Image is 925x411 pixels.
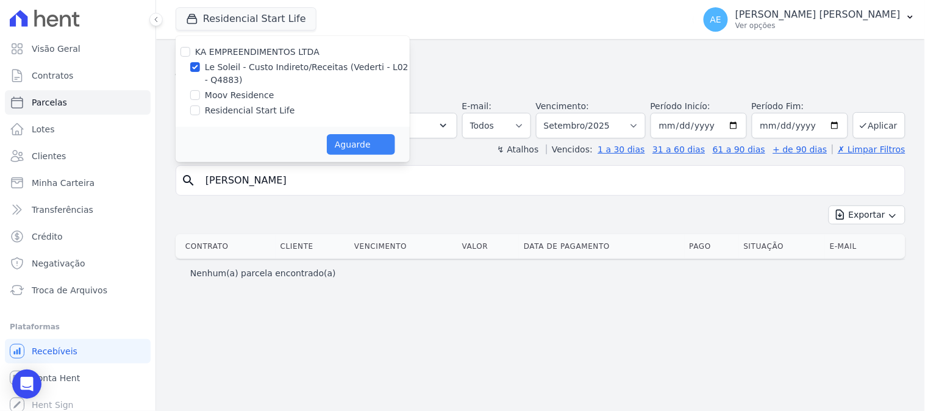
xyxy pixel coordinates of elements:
th: Contrato [176,234,276,259]
button: AE [PERSON_NAME] [PERSON_NAME] Ver opções [694,2,925,37]
span: Minha Carteira [32,177,95,189]
div: Plataformas [10,320,146,334]
label: E-mail: [462,101,492,111]
button: Aplicar [853,112,905,138]
span: Clientes [32,150,66,162]
button: Residencial Start Life [176,7,316,30]
a: 1 a 30 dias [598,145,645,154]
div: Open Intercom Messenger [12,370,41,399]
span: Parcelas [32,96,67,109]
span: Transferências [32,204,93,216]
label: Residencial Start Life [205,104,295,117]
span: Visão Geral [32,43,80,55]
a: 31 a 60 dias [652,145,705,154]
th: Valor [457,234,519,259]
th: Cliente [276,234,349,259]
a: + de 90 dias [773,145,827,154]
button: Exportar [829,205,905,224]
p: Nenhum(a) parcela encontrado(a) [190,267,336,279]
span: Contratos [32,70,73,82]
a: Lotes [5,117,151,141]
label: KA EMPREENDIMENTOS LTDA [195,47,320,57]
h2: Parcelas [176,49,905,71]
a: Contratos [5,63,151,88]
a: Visão Geral [5,37,151,61]
a: Parcelas [5,90,151,115]
a: Clientes [5,144,151,168]
p: [PERSON_NAME] [PERSON_NAME] [735,9,901,21]
span: Troca de Arquivos [32,284,107,296]
a: Transferências [5,198,151,222]
span: Conta Hent [32,372,80,384]
th: Data de Pagamento [519,234,684,259]
i: search [181,173,196,188]
p: Ver opções [735,21,901,30]
input: Buscar por nome do lote ou do cliente [198,168,900,193]
a: Crédito [5,224,151,249]
span: Crédito [32,231,63,243]
label: Período Fim: [752,100,848,113]
span: AE [710,15,721,24]
th: Vencimento [349,234,457,259]
a: Troca de Arquivos [5,278,151,302]
a: Minha Carteira [5,171,151,195]
th: E-mail [825,234,888,259]
label: Le Soleil - Custo Indireto/Receitas (Vederti - L02 - Q4883) [205,61,410,87]
label: Período Inicío: [651,101,710,111]
a: Conta Hent [5,366,151,390]
label: Moov Residence [205,89,274,102]
a: ✗ Limpar Filtros [832,145,905,154]
span: Lotes [32,123,55,135]
button: Aguarde [327,134,395,155]
label: ↯ Atalhos [497,145,538,154]
label: Vencidos: [546,145,593,154]
span: Negativação [32,257,85,270]
label: Vencimento: [536,101,589,111]
a: Recebíveis [5,339,151,363]
a: 61 a 90 dias [713,145,765,154]
th: Situação [739,234,825,259]
a: Negativação [5,251,151,276]
th: Pago [685,234,739,259]
span: Recebíveis [32,345,77,357]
